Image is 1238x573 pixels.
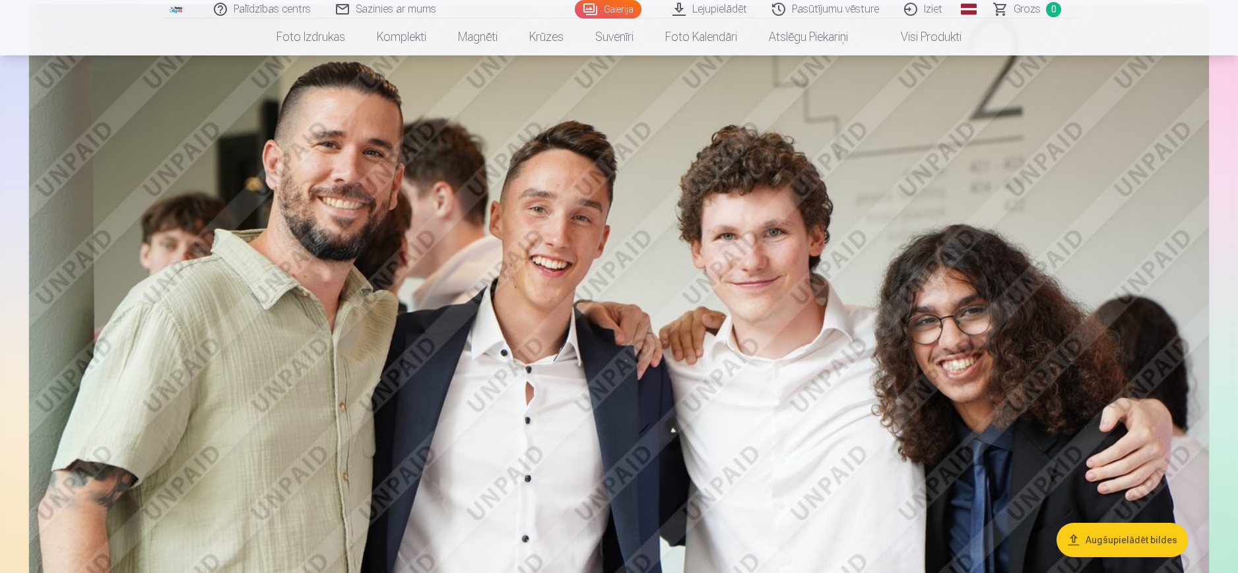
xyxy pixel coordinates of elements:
a: Krūzes [513,18,579,55]
a: Suvenīri [579,18,649,55]
span: Grozs [1014,1,1041,17]
a: Komplekti [361,18,442,55]
a: Foto kalendāri [649,18,753,55]
a: Visi produkti [864,18,977,55]
button: Augšupielādēt bildes [1057,523,1188,557]
a: Foto izdrukas [261,18,361,55]
a: Magnēti [442,18,513,55]
span: 0 [1046,2,1061,17]
img: /fa1 [169,5,183,13]
a: Atslēgu piekariņi [753,18,864,55]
